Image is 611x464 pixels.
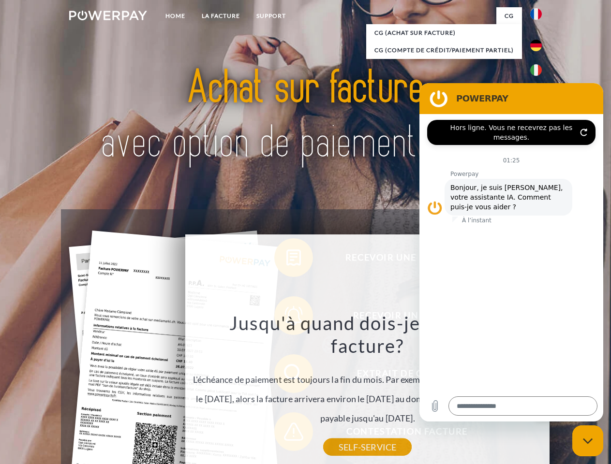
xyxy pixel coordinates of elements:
[530,64,542,76] img: it
[92,46,519,185] img: title-powerpay_fr.svg
[366,24,522,42] a: CG (achat sur facture)
[323,438,412,456] a: SELF-SERVICE
[572,425,603,456] iframe: Bouton de lancement de la fenêtre de messagerie, conversation en cours
[191,311,544,447] div: L'échéance de paiement est toujours la fin du mois. Par exemple, si la commande a été passée le [...
[191,311,544,358] h3: Jusqu'à quand dois-je payer ma facture?
[157,7,194,25] a: Home
[69,11,147,20] img: logo-powerpay-white.svg
[530,40,542,51] img: de
[496,7,522,25] a: CG
[366,42,522,59] a: CG (Compte de crédit/paiement partiel)
[194,7,248,25] a: LA FACTURE
[530,8,542,20] img: fr
[419,83,603,421] iframe: Fenêtre de messagerie
[248,7,294,25] a: Support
